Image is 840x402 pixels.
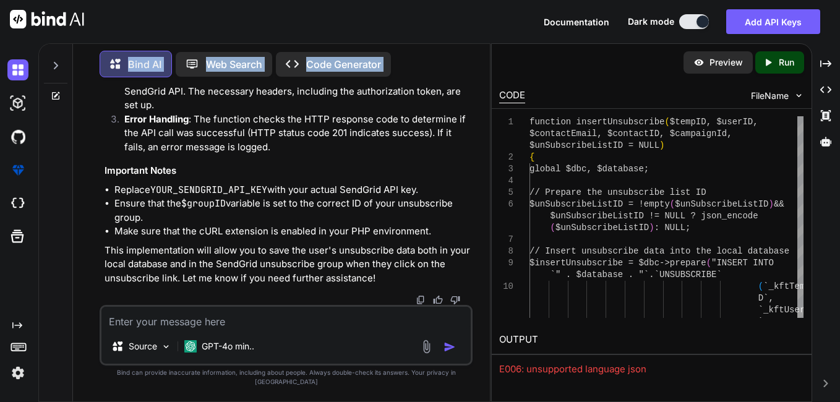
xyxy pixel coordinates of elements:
li: Make sure that the cURL extension is enabled in your PHP environment. [114,225,470,239]
span: $unSubscribeListID != NULL ? json_encode [551,211,758,221]
span: ( [665,117,670,127]
img: icon [444,341,456,353]
span: FileName [751,90,789,102]
span: Documentation [544,17,609,27]
p: GPT-4o min.. [202,340,254,353]
p: Web Search [206,57,262,72]
button: Add API Keys [726,9,820,34]
img: settings [7,362,28,383]
div: 6 [499,199,513,210]
span: $insertUnsubscribe = $dbc->prepare [529,258,706,268]
p: Bind AI [128,57,161,72]
div: 9 [499,257,513,269]
div: CODE [499,88,525,103]
img: Pick Models [161,341,171,352]
button: Documentation [544,15,609,28]
p: Code Generator [306,57,381,72]
span: `_kftTempI [763,281,815,291]
span: global $dbc, $database; [529,164,649,174]
div: 10 [499,281,513,293]
p: Source [129,340,157,353]
span: : NULL; [654,223,691,233]
span: $contactEmail, $contactID, $campaignId, [529,129,732,139]
div: 2 [499,152,513,163]
img: githubDark [7,126,28,147]
div: 7 [499,234,513,246]
span: $unSubscribeListID [675,199,769,209]
code: $groupID [181,197,226,210]
span: ( [670,199,675,209]
span: Dark mode [628,15,674,28]
div: 4 [499,175,513,187]
p: Run [779,56,794,69]
span: $unSubscribeListID [555,223,649,233]
div: 3 [499,163,513,175]
p: Preview [709,56,743,69]
div: 8 [499,246,513,257]
img: attachment [419,340,434,354]
span: ) [649,223,654,233]
p: This implementation will allow you to save the user's unsubscribe data both in your local databas... [105,244,470,286]
span: base [769,246,790,256]
img: premium [7,160,28,181]
img: preview [693,57,705,68]
code: YOUR_SENDGRID_API_KEY [150,184,267,196]
li: : The cURL library is used to make the HTTP request to the SendGrid API. The necessary headers, i... [114,71,470,113]
h3: Important Notes [105,164,470,178]
span: `_kftUserID [758,305,815,315]
p: Bind can provide inaccurate information, including about people. Always double-check its answers.... [100,368,473,387]
span: // Prepare the unsubscribe list ID [529,187,706,197]
img: copy [416,295,426,305]
li: : The function checks the HTTP response code to determine if the API call was successful (HTTP st... [114,113,470,155]
span: // Insert unsubscribe data into the local data [529,246,768,256]
img: darkChat [7,59,28,80]
img: Bind AI [10,10,84,28]
img: chevron down [794,90,804,101]
span: && [774,199,784,209]
img: like [433,295,443,305]
div: E006: unsupported language json [499,362,804,377]
img: cloudideIcon [7,193,28,214]
span: ( [706,258,711,268]
img: GPT-4o mini [184,340,197,353]
div: 1 [499,116,513,128]
span: "INSERT INTO [711,258,774,268]
span: function insertUnsubscribe [529,117,664,127]
strong: Error Handling [124,113,189,125]
span: $tempID, $userID, [670,117,758,127]
span: ( [551,223,555,233]
li: Ensure that the variable is set to the correct ID of your unsubscribe group. [114,197,470,225]
span: `, [758,317,769,327]
span: { [529,152,534,162]
span: ) [769,199,774,209]
span: D`, [758,293,774,303]
span: `" . $database . "`.`UNSUBSCRIBE` [551,270,722,280]
span: ( [758,281,763,291]
div: 5 [499,187,513,199]
li: Replace with your actual SendGrid API key. [114,183,470,197]
img: darkAi-studio [7,93,28,114]
span: $unSubscribeListID = NULL [529,140,659,150]
h2: OUTPUT [492,325,811,354]
span: $unSubscribeListID = !empty [529,199,670,209]
span: ) [659,140,664,150]
img: dislike [450,295,460,305]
